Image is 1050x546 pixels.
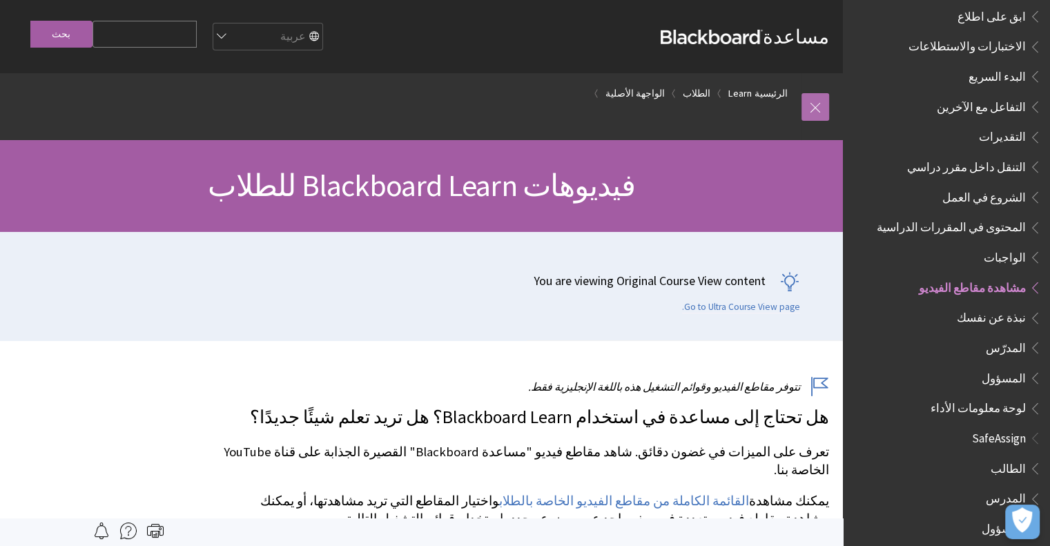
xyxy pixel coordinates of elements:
[986,336,1026,355] span: المدرّس
[972,427,1026,445] span: SafeAssign
[120,523,137,539] img: More help
[147,523,164,539] img: Print
[661,24,829,49] a: مساعدةBlackboard
[942,186,1026,204] span: الشروع في العمل
[218,405,829,430] p: هل تحتاج إلى مساعدة في استخدام Blackboard Learn؟ هل تريد تعلم شيئًا جديدًا؟
[982,367,1026,385] span: المسؤول
[984,246,1026,264] span: الواجبات
[937,95,1026,114] span: التفاعل مع الآخرين
[661,30,763,44] strong: Blackboard
[218,443,829,479] p: تعرف على الميزات في غضون دقائق. شاهد مقاطع فيديو "مساعدة Blackboard" القصيرة الجذابة على قناة You...
[499,493,749,509] a: القائمة الكاملة من مقاطع الفيديو الخاصة بالطلاب
[218,492,829,528] p: يمكنك مشاهدة واختيار المقاطع التي تريد مشاهدتها، أو يمكنك مشاهدة مقاطع فيديو متعددة في صف واحد عن...
[93,523,110,539] img: Follow this page
[991,457,1026,476] span: الطالب
[683,85,710,102] a: الطلاب
[212,23,322,51] select: Site Language Selector
[728,85,752,102] a: Learn
[986,487,1026,506] span: المدرس
[682,301,800,313] a: Go to Ultra Course View page.
[957,5,1026,23] span: ابق على اطلاع
[755,85,788,102] a: الرئيسية
[907,155,1026,174] span: التنقل داخل مقرر دراسي
[979,126,1026,144] span: التقديرات
[1005,505,1040,539] button: فتح التفضيلات
[931,397,1026,416] span: لوحة معلومات الأداء
[969,65,1026,84] span: البدء السريع
[30,21,93,48] input: بحث
[919,276,1026,295] span: مشاهدة مقاطع الفيديو
[877,216,1026,235] span: المحتوى في المقررات الدراسية
[218,379,829,394] p: تتوفر مقاطع الفيديو وقوائم التشغيل هذه باللغة الإنجليزية فقط.
[982,517,1026,536] span: المسؤول
[908,35,1026,54] span: الاختبارات والاستطلاعات
[208,166,634,204] span: فيديوهات Blackboard Learn للطلاب
[851,427,1042,540] nav: Book outline for Blackboard SafeAssign
[957,306,1026,325] span: نبذة عن نفسك
[605,85,665,102] a: الواجهة الأصلية
[14,272,800,289] p: You are viewing Original Course View content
